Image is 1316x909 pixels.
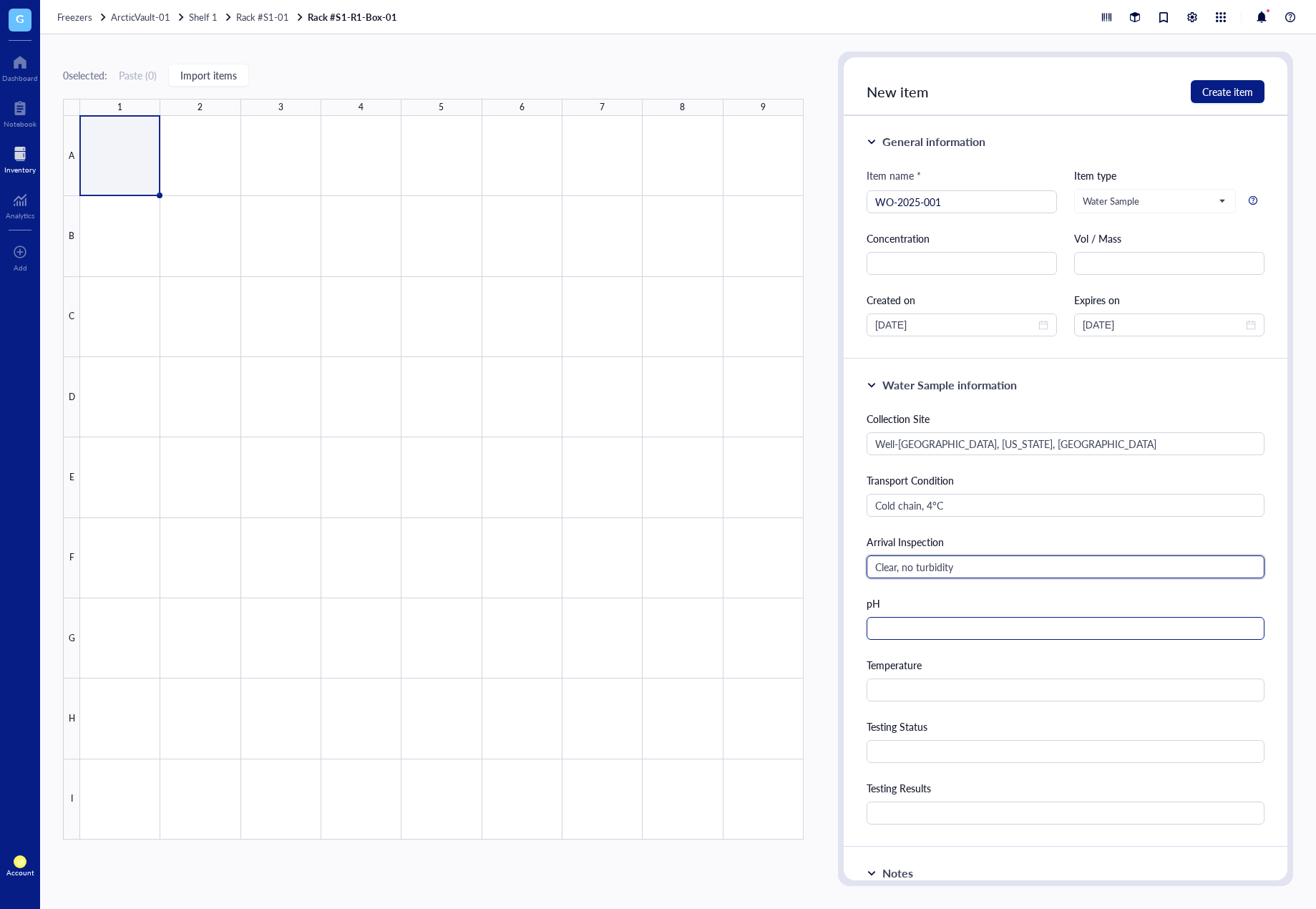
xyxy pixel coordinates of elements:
div: Temperature [867,657,1264,673]
div: Concentration [867,230,1057,246]
button: Create item [1191,80,1264,103]
a: Notebook [4,97,36,128]
span: Import items [180,69,237,81]
div: 3 [278,99,283,116]
div: Item name [867,167,921,183]
div: D [63,357,80,437]
button: Import items [168,64,249,87]
div: Item type [1074,167,1264,183]
div: Account [6,868,34,877]
div: 2 [198,99,203,116]
div: Notebook [4,120,36,128]
div: 7 [600,99,605,116]
input: MM/DD/YYYY [875,317,1035,333]
div: Expires on [1074,292,1264,308]
span: Freezers [57,10,92,24]
div: F [63,518,80,598]
div: 0 selected: [63,67,107,83]
div: 8 [680,99,685,116]
div: 4 [359,99,364,116]
div: Created on [867,292,1057,308]
div: Add [14,263,27,272]
div: Dashboard [2,74,38,82]
a: Freezers [57,11,108,24]
a: ArcticVault-01 [111,11,186,24]
a: Dashboard [2,51,38,82]
span: LR [16,858,24,866]
div: Inventory [4,165,36,174]
div: G [63,598,80,679]
div: B [63,196,80,276]
div: 1 [117,99,122,116]
span: Water Sample [1083,195,1224,208]
div: Water Sample information [882,376,1017,394]
div: Transport Condition [867,472,1264,488]
div: Testing Results [867,780,1264,796]
span: Shelf 1 [189,10,218,24]
a: Inventory [4,142,36,174]
div: 5 [439,99,444,116]
div: Collection Site [867,411,1264,427]
div: Arrival Inspection [867,534,1264,550]
div: General information [882,133,985,150]
div: H [63,679,80,759]
div: pH [867,596,1264,611]
span: Rack #S1-01 [236,10,289,24]
div: Analytics [6,211,34,220]
div: I [63,759,80,840]
div: C [63,277,80,357]
button: Paste (0) [119,64,157,87]
div: Notes [882,865,913,882]
span: Create item [1202,86,1253,97]
div: 6 [520,99,525,116]
div: E [63,437,80,517]
div: 9 [761,99,766,116]
a: Analytics [6,188,34,220]
span: ArcticVault-01 [111,10,170,24]
span: G [16,9,24,27]
div: Vol / Mass [1074,230,1264,246]
div: A [63,116,80,196]
span: New item [867,82,929,102]
a: Rack #S1-R1-Box-01 [308,11,399,24]
a: Shelf 1Rack #S1-01 [189,11,305,24]
div: Testing Status [867,719,1264,734]
input: MM/DD/YYYY [1083,317,1243,333]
